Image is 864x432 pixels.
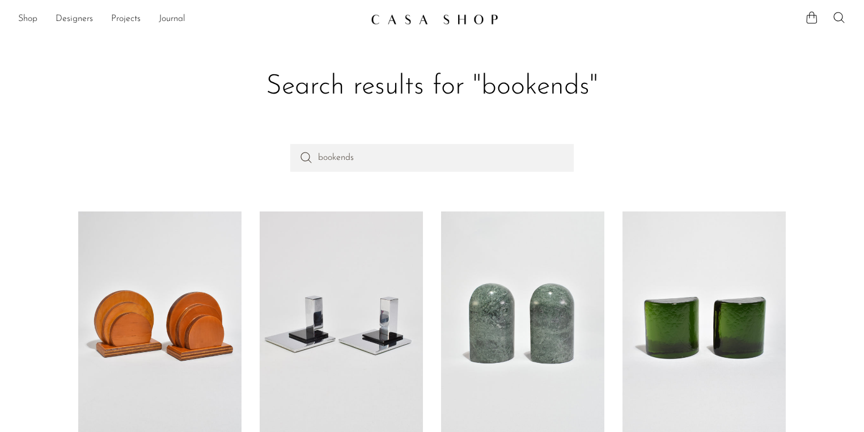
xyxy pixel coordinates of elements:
a: Projects [111,12,141,27]
nav: Desktop navigation [18,10,362,29]
a: Shop [18,12,37,27]
a: Designers [56,12,93,27]
a: Journal [159,12,185,27]
ul: NEW HEADER MENU [18,10,362,29]
input: Perform a search [290,144,574,171]
h1: Search results for "bookends" [87,69,777,104]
